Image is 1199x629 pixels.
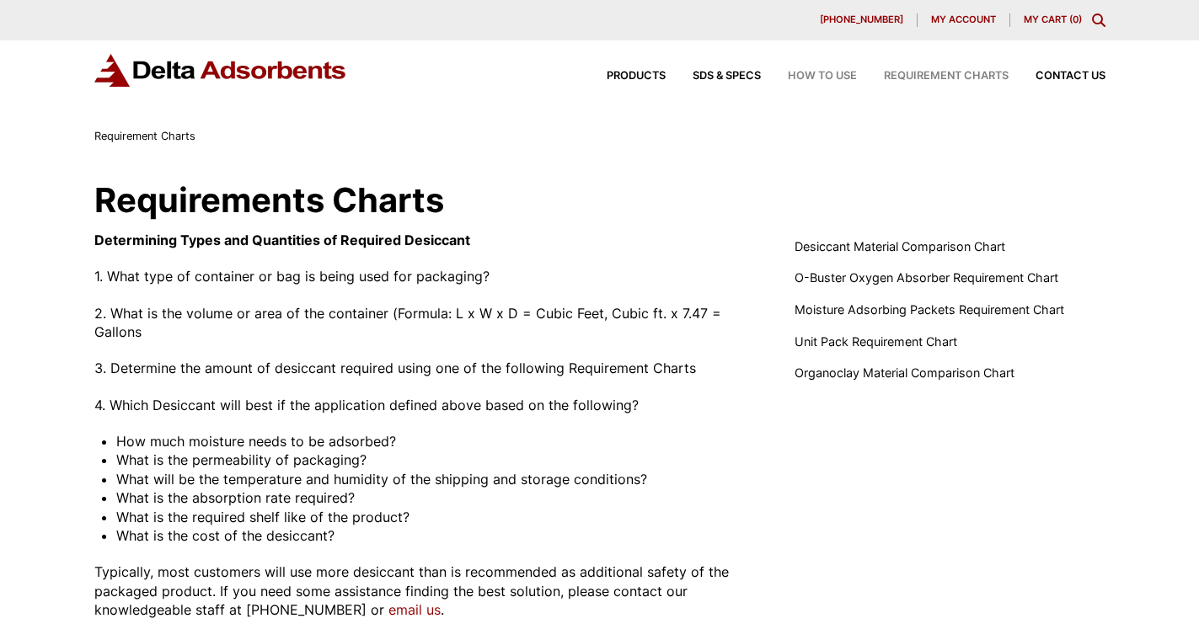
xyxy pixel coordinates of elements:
a: Products [580,71,666,82]
a: Contact Us [1009,71,1105,82]
span: Contact Us [1036,71,1105,82]
a: How to Use [761,71,857,82]
p: 1. What type of container or bag is being used for packaging? [94,267,755,285]
a: O-Buster Oxygen Absorber Requirement Chart [795,269,1058,287]
h1: Requirements Charts [94,184,1105,217]
span: Requirement Charts [884,71,1009,82]
p: 3. Determine the amount of desiccant required using one of the following Requirement Charts [94,359,755,377]
li: How much moisture needs to be adsorbed? [116,432,754,450]
a: Requirement Charts [857,71,1009,82]
p: 4. Which Desiccant will best if the application defined above based on the following? [94,396,755,414]
span: [PHONE_NUMBER] [820,15,903,24]
span: 0 [1073,13,1079,25]
a: Desiccant Material Comparison Chart [795,237,1005,256]
p: 2. What is the volume or area of the container (Formula: L x W x D = Cubic Feet, Cubic ft. x 7.47... [94,304,755,342]
a: Moisture Adsorbing Packets Requirement Chart [795,301,1064,319]
span: Products [607,71,666,82]
a: My account [918,13,1010,27]
p: Typically, most customers will use more desiccant than is recommended as additional safety of the... [94,562,755,619]
li: What is the required shelf like of the product? [116,508,754,526]
a: [PHONE_NUMBER] [806,13,918,27]
li: What will be the temperature and humidity of the shipping and storage conditions? [116,470,754,488]
li: What is the absorption rate required? [116,488,754,507]
span: SDS & SPECS [693,71,761,82]
img: Delta Adsorbents [94,54,347,87]
div: Toggle Modal Content [1092,13,1105,27]
a: SDS & SPECS [666,71,761,82]
strong: Determining Types and Quantities of Required Desiccant [94,232,470,248]
li: What is the cost of the desiccant? [116,526,754,545]
a: Organoclay Material Comparison Chart [795,364,1014,382]
li: What is the permeability of packaging? [116,450,754,469]
span: Requirement Charts [94,130,195,142]
a: Unit Pack Requirement Chart [795,333,957,351]
span: How to Use [788,71,857,82]
a: My Cart (0) [1024,13,1082,25]
a: email us [388,601,441,618]
span: My account [931,15,996,24]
